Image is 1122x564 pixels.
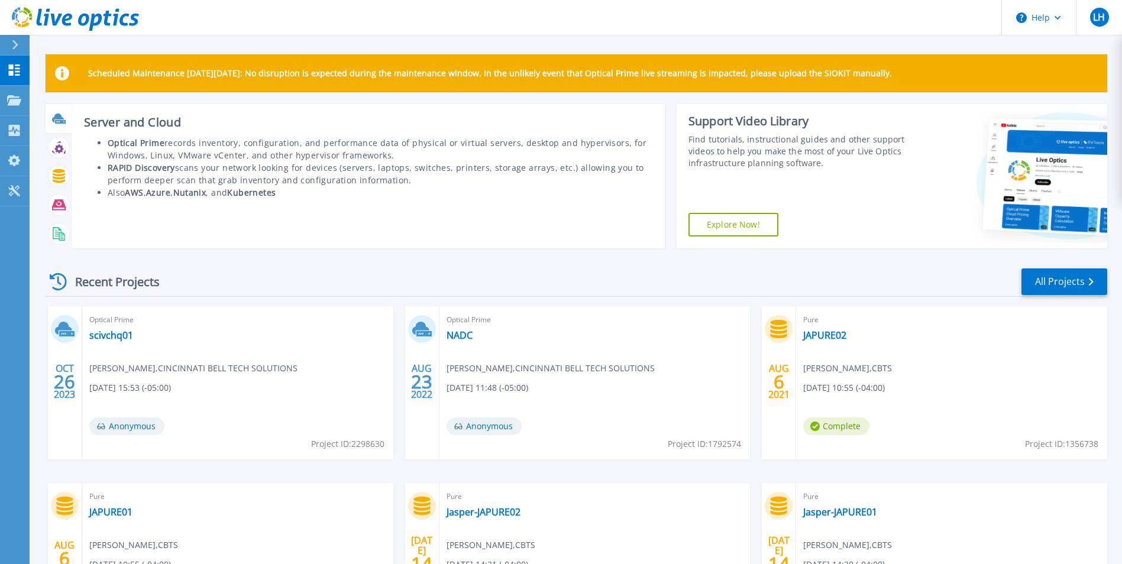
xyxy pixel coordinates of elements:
[84,116,653,129] h3: Server and Cloud
[108,161,653,186] li: scans your network looking for devices (servers, laptops, switches, printers, storage arrays, etc...
[89,381,171,394] span: [DATE] 15:53 (-05:00)
[89,539,178,552] span: [PERSON_NAME] , CBTS
[54,377,75,387] span: 26
[668,437,741,450] span: Project ID: 1792574
[410,360,433,403] div: AUG 2022
[146,187,170,198] b: Azure
[688,213,778,236] a: Explore Now!
[447,362,655,375] span: [PERSON_NAME] , CINCINNATI BELL TECH SOLUTIONS
[173,187,206,198] b: Nutanix
[447,381,528,394] span: [DATE] 11:48 (-05:00)
[108,186,653,199] li: Also , , , and
[89,490,386,503] span: Pure
[447,539,535,552] span: [PERSON_NAME] , CBTS
[88,69,892,78] p: Scheduled Maintenance [DATE][DATE]: No disruption is expected during the maintenance window. In t...
[447,329,473,341] a: NADC
[803,329,846,341] a: JAPURE02
[803,417,869,435] span: Complete
[774,377,784,387] span: 6
[688,134,908,169] div: Find tutorials, instructional guides and other support videos to help you make the most of your L...
[89,329,133,341] a: scivchq01
[411,377,432,387] span: 23
[227,187,276,198] b: Kubernetes
[89,313,386,326] span: Optical Prime
[108,137,653,161] li: records inventory, configuration, and performance data of physical or virtual servers, desktop an...
[311,437,384,450] span: Project ID: 2298630
[688,114,908,129] div: Support Video Library
[1021,268,1107,295] a: All Projects
[108,162,175,173] b: RAPID Discovery
[803,539,892,552] span: [PERSON_NAME] , CBTS
[46,267,176,296] div: Recent Projects
[1025,437,1098,450] span: Project ID: 1356738
[53,360,76,403] div: OCT 2023
[803,313,1100,326] span: Pure
[125,187,143,198] b: AWS
[59,553,70,563] span: 6
[89,362,298,375] span: [PERSON_NAME] , CINCINNATI BELL TECH SOLUTIONS
[803,381,885,394] span: [DATE] 10:55 (-04:00)
[803,362,892,375] span: [PERSON_NAME] , CBTS
[447,313,743,326] span: Optical Prime
[803,506,877,518] a: Jasper-JAPURE01
[108,137,164,148] b: Optical Prime
[447,506,520,518] a: Jasper-JAPURE02
[1093,12,1105,22] span: LH
[803,490,1100,503] span: Pure
[768,360,790,403] div: AUG 2021
[447,417,522,435] span: Anonymous
[447,490,743,503] span: Pure
[89,506,132,518] a: JAPURE01
[89,417,164,435] span: Anonymous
